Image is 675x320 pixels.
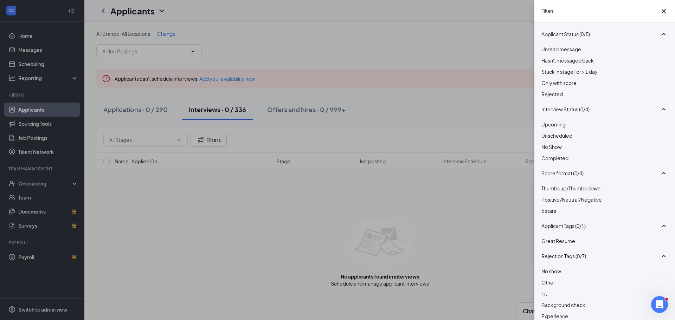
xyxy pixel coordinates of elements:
[541,46,581,52] span: Unread message
[541,91,563,97] span: Rejected
[541,302,585,308] span: Background check
[660,7,668,15] svg: Cross
[651,296,668,313] iframe: Intercom live chat
[541,268,561,274] span: No show
[541,121,566,128] span: Upcoming
[541,185,600,191] span: Thumbs up/Thumbs down
[541,30,590,38] span: Applicant Status (0/5)
[541,222,586,230] span: Applicant Tags (0/1)
[541,238,575,244] span: Great Resume
[541,68,598,75] span: Stuck in stage for > 1 day
[541,105,590,113] span: Interview Status (0/4)
[541,313,568,319] span: Experience
[660,252,668,260] svg: SmallChevronUp
[541,279,555,286] span: Other
[541,57,594,64] span: Hasn't messaged back
[541,196,602,203] span: Positive/Neutral/Negative
[660,222,668,230] svg: SmallChevronUp
[660,30,668,38] svg: SmallChevronUp
[541,252,586,260] span: Rejection Tags (0/7)
[541,208,556,214] span: 5 stars
[541,8,554,14] h5: Filters
[660,105,668,113] svg: SmallChevronUp
[541,132,572,139] span: Unscheduled
[541,144,562,150] span: No Show
[541,80,577,86] span: Only with score
[660,169,668,177] svg: SmallChevronUp
[541,155,568,161] span: Completed
[541,169,584,177] span: Score format (0/4)
[541,290,547,297] span: Fit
